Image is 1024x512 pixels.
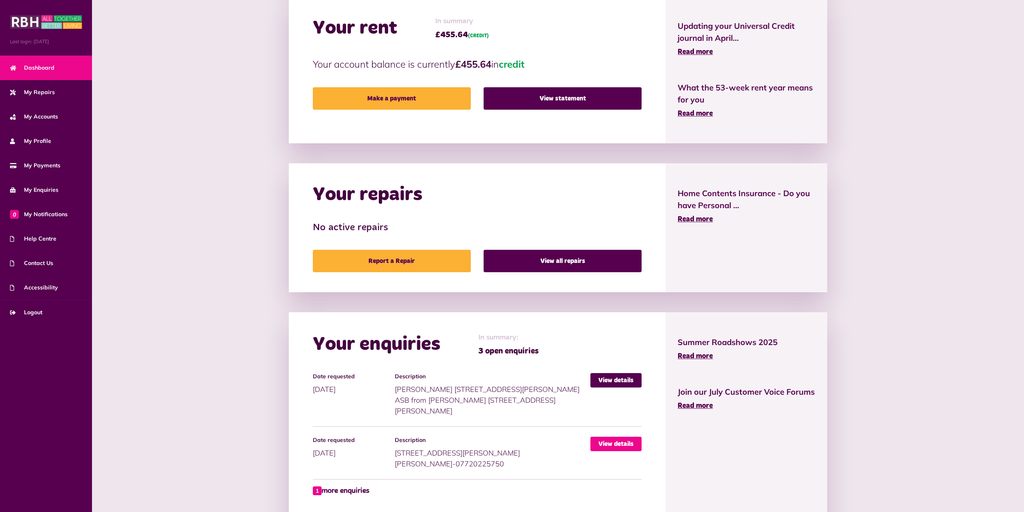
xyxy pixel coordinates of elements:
p: Your account balance is currently in [313,57,642,71]
span: Join our July Customer Voice Forums [678,386,815,398]
a: View details [590,373,642,388]
a: View statement [484,87,642,110]
span: What the 53-week rent year means for you [678,82,815,106]
img: MyRBH [10,14,82,30]
a: 1 more enquiries [313,486,369,496]
div: [DATE] [313,437,395,458]
span: Updating your Universal Credit journal in April... [678,20,815,44]
span: Last login: [DATE] [10,38,82,45]
span: Accessibility [10,283,58,292]
a: View all repairs [484,250,642,272]
span: My Repairs [10,88,55,96]
span: In summary [435,16,489,27]
span: Read more [678,353,713,360]
span: Read more [678,110,713,117]
span: My Enquiries [10,186,58,194]
span: My Profile [10,137,51,145]
span: My Notifications [10,210,68,219]
h2: Your enquiries [313,333,440,356]
span: 3 open enquiries [478,345,539,357]
a: Make a payment [313,87,471,110]
a: Updating your Universal Credit journal in April... Read more [678,20,815,58]
span: 0 [10,210,19,219]
span: Help Centre [10,235,56,243]
span: Read more [678,48,713,56]
span: (CREDIT) [468,34,489,38]
h4: Date requested [313,437,391,444]
a: View details [590,437,642,451]
span: Summer Roadshows 2025 [678,336,815,348]
span: Dashboard [10,64,54,72]
h2: Your repairs [313,183,422,207]
span: My Accounts [10,112,58,121]
span: Read more [678,216,713,223]
span: Read more [678,402,713,410]
a: What the 53-week rent year means for you Read more [678,82,815,119]
div: [PERSON_NAME] [STREET_ADDRESS][PERSON_NAME] ASB from [PERSON_NAME] [STREET_ADDRESS][PERSON_NAME] [395,373,590,416]
span: credit [499,58,524,70]
span: In summary: [478,332,539,343]
span: £455.64 [435,29,489,41]
span: Contact Us [10,259,53,267]
span: Logout [10,308,42,317]
span: 1 [313,486,322,495]
a: Join our July Customer Voice Forums Read more [678,386,815,412]
a: Summer Roadshows 2025 Read more [678,336,815,362]
h4: Description [395,373,586,380]
h2: Your rent [313,17,397,40]
h4: Description [395,437,586,444]
h4: Date requested [313,373,391,380]
div: [STREET_ADDRESS][PERSON_NAME][PERSON_NAME]-07720225750 [395,437,590,469]
h3: No active repairs [313,222,642,234]
strong: £455.64 [455,58,491,70]
div: [DATE] [313,373,395,395]
a: Report a Repair [313,250,471,272]
a: Home Contents Insurance - Do you have Personal ... Read more [678,187,815,225]
span: My Payments [10,161,60,170]
span: Home Contents Insurance - Do you have Personal ... [678,187,815,211]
